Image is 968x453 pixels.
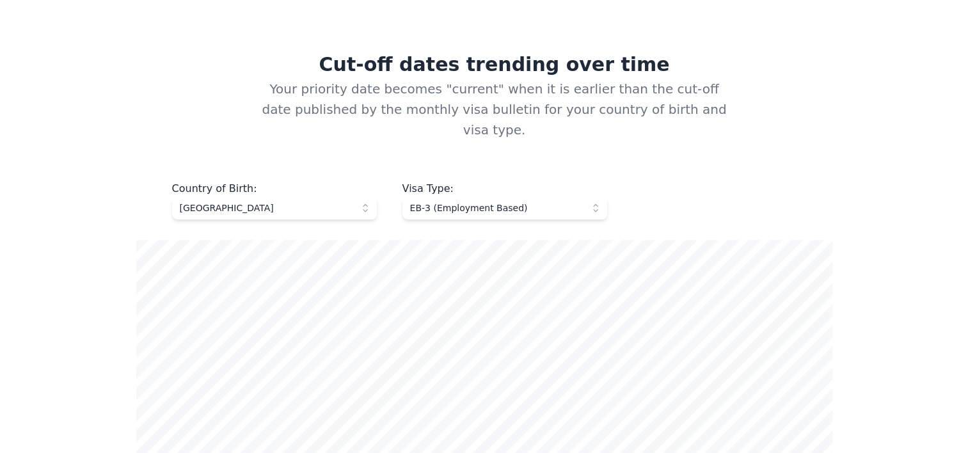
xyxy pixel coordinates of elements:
[239,79,730,181] p: Your priority date becomes "current" when it is earlier than the cut-off date published by the mo...
[410,202,582,214] span: EB-3 (Employment Based)
[402,196,607,219] button: EB-3 (Employment Based)
[172,181,377,196] div: Country of Birth :
[180,202,351,214] span: [GEOGRAPHIC_DATA]
[172,196,377,219] button: [GEOGRAPHIC_DATA]
[136,53,832,79] h2: Cut-off dates trending over time
[402,181,607,196] div: Visa Type :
